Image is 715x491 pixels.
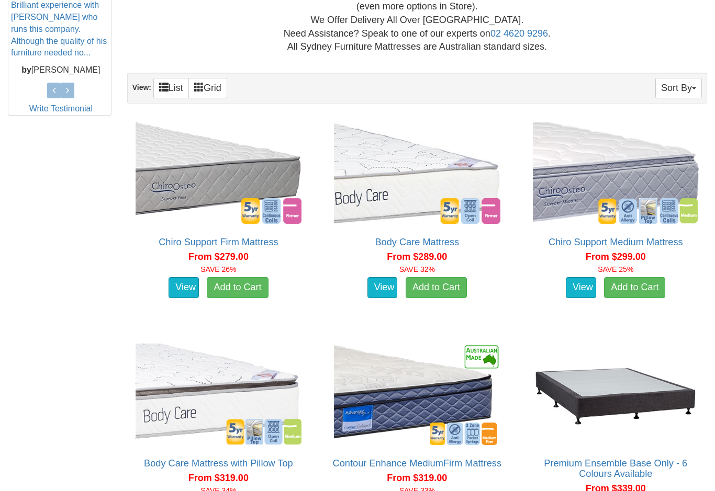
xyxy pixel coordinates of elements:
a: Add to Cart [406,277,467,298]
a: Grid [188,78,227,98]
a: Contour Enhance MediumFirm Mattress [333,458,501,469]
font: SAVE 32% [399,265,435,273]
p: [PERSON_NAME] [11,64,111,76]
a: Chiro Support Firm Mattress [159,237,278,247]
a: View [566,277,596,298]
a: 02 4620 9296 [490,28,548,39]
img: Chiro Support Medium Mattress [530,120,701,226]
b: by [21,65,31,74]
img: Premium Ensemble Base Only - 6 Colours Available [530,341,701,448]
a: Add to Cart [207,277,268,298]
span: From $289.00 [387,252,447,262]
a: Body Care Mattress with Pillow Top [144,458,293,469]
font: SAVE 25% [598,265,633,273]
a: Premium Ensemble Base Only - 6 Colours Available [544,458,687,479]
img: Chiro Support Firm Mattress [133,120,304,226]
img: Body Care Mattress with Pillow Top [133,341,304,448]
a: List [153,78,189,98]
span: From $279.00 [188,252,249,262]
img: Body Care Mattress [331,120,502,226]
a: View [367,277,398,298]
span: From $319.00 [188,473,249,483]
strong: View: [132,83,151,92]
img: Contour Enhance MediumFirm Mattress [331,341,502,448]
font: SAVE 26% [200,265,236,273]
span: From $319.00 [387,473,447,483]
a: Brilliant experience with [PERSON_NAME] who runs this company. Although the quality of his furnit... [11,1,107,57]
a: Write Testimonial [29,104,93,113]
span: From $299.00 [586,252,646,262]
a: Add to Cart [604,277,665,298]
a: Chiro Support Medium Mattress [549,237,683,247]
button: Sort By [655,78,702,98]
a: View [169,277,199,298]
a: Body Care Mattress [375,237,459,247]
